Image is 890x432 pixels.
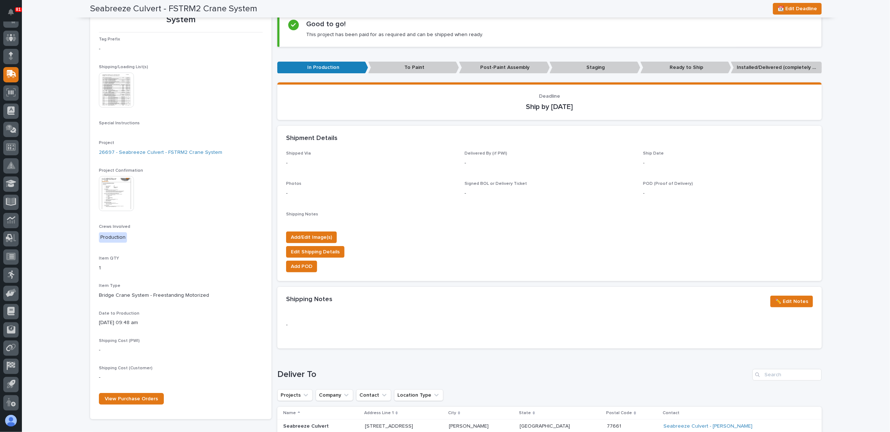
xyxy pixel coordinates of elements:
[99,149,222,156] a: 26697 - Seabreeze Culvert - FSTRM2 Crane System
[99,319,263,327] p: [DATE] 09:48 am
[277,389,313,401] button: Projects
[459,62,550,74] p: Post-Paint Assembly
[99,232,127,243] div: Production
[286,151,311,156] span: Shipped Via
[283,409,296,417] p: Name
[606,409,632,417] p: Postal Code
[99,168,143,173] span: Project Confirmation
[99,141,114,145] span: Project
[465,151,507,156] span: Delivered By (if PWI)
[105,396,158,401] span: View Purchase Orders
[99,284,120,288] span: Item Type
[99,339,140,343] span: Shipping Cost (PWI)
[286,212,318,217] span: Shipping Notes
[778,4,817,13] span: 📆 Edit Deadline
[16,7,21,12] p: 81
[286,102,813,111] p: Ship by [DATE]
[286,159,456,167] p: -
[364,409,394,417] p: Address Line 1
[643,151,664,156] span: Ship Date
[607,422,623,429] p: 77661
[368,62,459,74] p: To Paint
[643,159,813,167] p: -
[99,37,120,42] span: Tag Prefix
[99,374,263,381] p: -
[286,182,301,186] span: Photos
[291,233,332,242] span: Add/Edit Image(s)
[286,190,456,197] p: -
[539,94,560,99] span: Deadline
[286,231,337,243] button: Add/Edit Image(s)
[283,423,359,429] p: Seabreeze Culvert
[286,321,456,329] p: -
[465,182,527,186] span: Signed BOL or Delivery Ticket
[770,296,813,307] button: ✏️ Edit Notes
[643,190,813,197] p: -
[664,423,753,429] a: Seabreeze Culvert - [PERSON_NAME]
[643,182,693,186] span: POD (Proof of Delivery)
[286,246,344,258] button: Edit Shipping Details
[286,135,338,143] h2: Shipment Details
[316,389,353,401] button: Company
[99,311,139,316] span: Date to Production
[306,20,346,28] h2: Good to go!
[365,423,443,429] p: [STREET_ADDRESS]
[520,422,571,429] p: [GEOGRAPHIC_DATA]
[394,389,443,401] button: Location Type
[773,3,822,15] button: 📆 Edit Deadline
[640,62,731,74] p: Ready to Ship
[291,248,340,256] span: Edit Shipping Details
[775,297,808,306] span: ✏️ Edit Notes
[449,422,490,429] p: [PERSON_NAME]
[550,62,640,74] p: Staging
[356,389,391,401] button: Contact
[3,4,19,20] button: Notifications
[519,409,531,417] p: State
[465,190,634,197] p: -
[291,262,312,271] span: Add POD
[99,264,263,272] p: 1
[99,393,164,405] a: View Purchase Orders
[286,296,332,304] h2: Shipping Notes
[286,261,317,272] button: Add POD
[3,413,19,428] button: users-avatar
[277,369,750,380] h1: Deliver To
[731,62,822,74] p: Installed/Delivered (completely done)
[752,369,822,381] input: Search
[99,65,148,69] span: Shipping/Loading List(s)
[465,159,634,167] p: -
[277,62,368,74] p: In Production
[9,9,19,20] div: Notifications81
[99,346,263,354] p: -
[663,409,680,417] p: Contact
[306,31,483,38] p: This project has been paid for as required and can be shipped when ready.
[99,256,119,261] span: Item QTY
[99,45,263,53] p: -
[448,409,456,417] p: City
[90,4,257,14] h2: Seabreeze Culvert - FSTRM2 Crane System
[99,121,140,125] span: Special Instructions
[99,292,263,299] p: Bridge Crane System - Freestanding Motorized
[99,225,130,229] span: Crews Involved
[99,366,153,370] span: Shipping Cost (Customer)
